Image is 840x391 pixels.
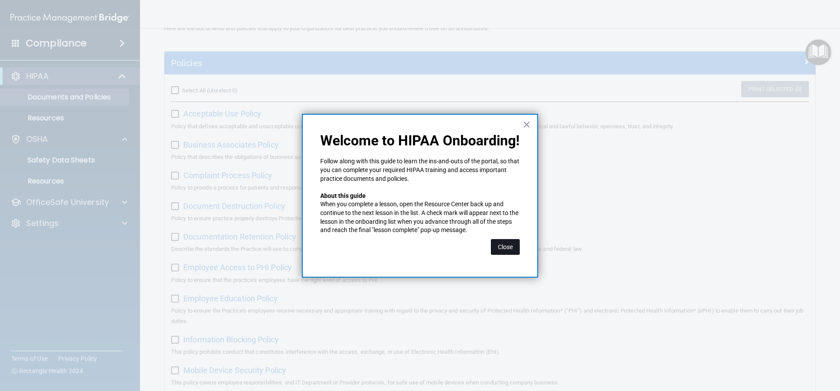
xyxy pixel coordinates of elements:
button: Close [522,117,531,131]
p: Welcome to HIPAA Onboarding! [320,132,520,149]
p: Follow along with this guide to learn the ins-and-outs of the portal, so that you can complete yo... [320,157,520,183]
p: When you complete a lesson, open the Resource Center back up and continue to the next lesson in t... [320,200,520,234]
button: Close [491,239,520,255]
strong: About this guide [320,192,366,199]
